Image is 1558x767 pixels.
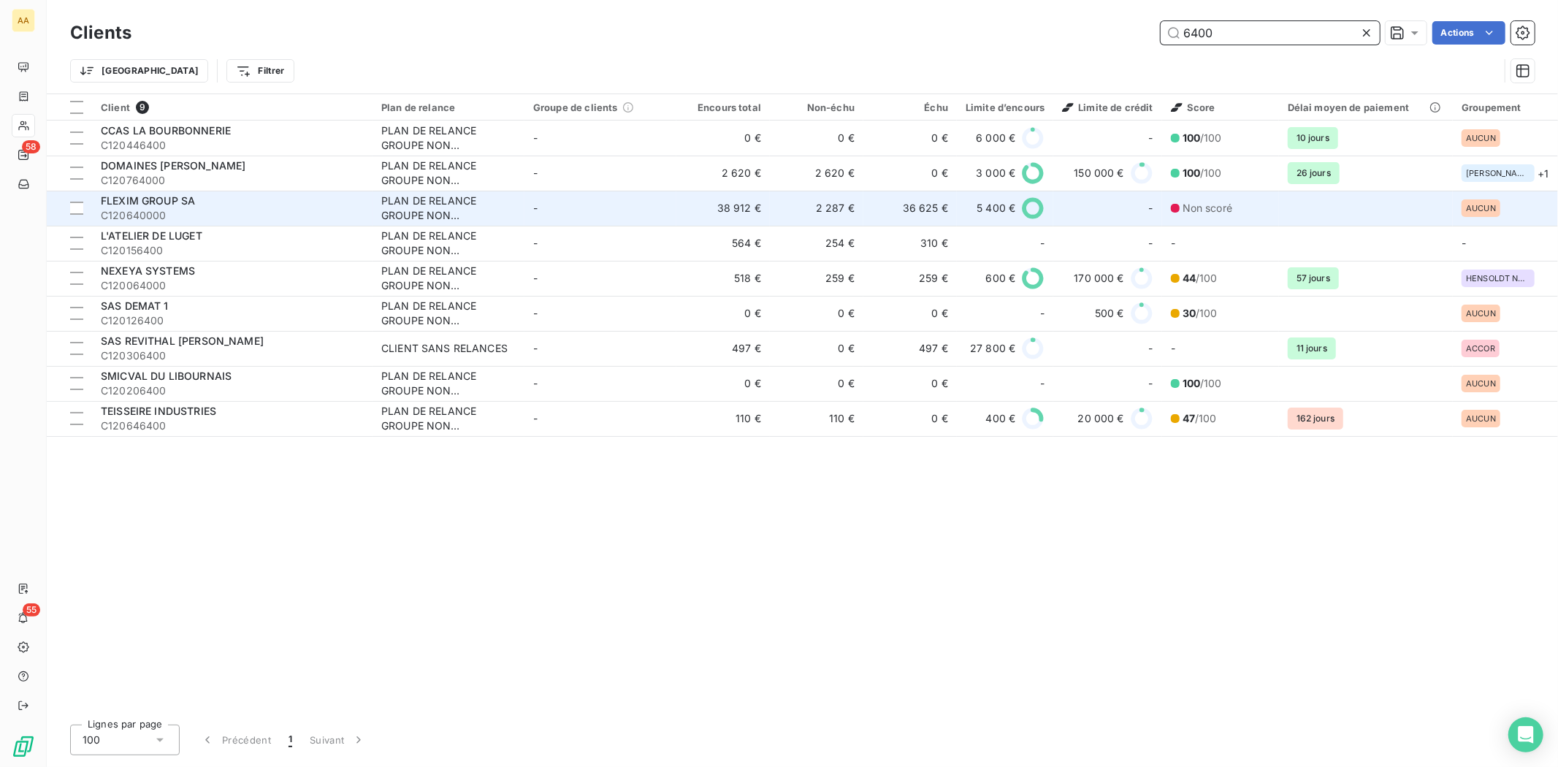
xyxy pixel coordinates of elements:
td: 0 € [676,296,770,331]
span: 5 400 € [977,201,1015,215]
td: 38 912 € [676,191,770,226]
span: Score [1171,102,1215,113]
span: 150 000 € [1074,166,1123,180]
td: 2 620 € [676,156,770,191]
span: 44 [1183,272,1196,284]
button: Actions [1432,21,1505,45]
span: - [1040,236,1045,251]
td: 0 € [863,366,957,401]
span: 100 [1183,377,1200,389]
button: [GEOGRAPHIC_DATA] [70,59,208,83]
span: AUCUN [1466,309,1496,318]
div: Échu [872,102,948,113]
span: [PERSON_NAME] / COINTREAU [1466,169,1530,178]
span: - [1040,376,1045,391]
span: 100 [1183,131,1200,144]
div: Groupement [1462,102,1549,113]
span: 30 [1183,307,1196,319]
span: - [1149,131,1153,145]
span: - [1149,376,1153,391]
span: 600 € [986,271,1016,286]
span: Groupe de clients [533,102,618,113]
td: 36 625 € [863,191,957,226]
span: 6 000 € [976,131,1015,145]
span: L'ATELIER DE LUGET [101,229,202,242]
td: 564 € [676,226,770,261]
td: 0 € [863,401,957,436]
td: 254 € [770,226,863,261]
span: - [1149,341,1153,356]
div: PLAN DE RELANCE GROUPE NON AUTOMATIQUE [381,404,516,433]
td: 0 € [770,296,863,331]
input: Rechercher [1161,21,1380,45]
span: - [533,202,538,214]
span: FLEXIM GROUP SA [101,194,195,207]
span: 9 [136,101,149,114]
span: 1 [289,733,292,747]
div: AA [12,9,35,32]
span: 27 800 € [970,341,1015,356]
span: /100 [1183,131,1222,145]
span: /100 [1183,306,1218,321]
td: 0 € [863,296,957,331]
span: SMICVAL DU LIBOURNAIS [101,370,232,382]
span: 500 € [1095,306,1124,321]
span: C120446400 [101,138,364,153]
span: C120306400 [101,348,364,363]
td: 0 € [676,121,770,156]
span: /100 [1183,411,1217,426]
div: PLAN DE RELANCE GROUPE NON AUTOMATIQUE [381,264,516,293]
span: - [533,342,538,354]
td: 110 € [770,401,863,436]
h3: Clients [70,20,131,46]
span: + 1 [1538,166,1549,181]
span: /100 [1183,271,1218,286]
span: C120206400 [101,383,364,398]
span: - [533,237,538,249]
td: 497 € [863,331,957,366]
span: /100 [1183,376,1222,391]
span: HENSOLDT NEXEYA - SIEGE SOCIAL [1466,274,1530,283]
span: Limite de crédit [1062,102,1153,113]
div: Limite d’encours [966,102,1045,113]
span: 55 [23,603,40,617]
span: - [1149,201,1153,215]
span: 47 [1183,412,1195,424]
div: PLAN DE RELANCE GROUPE NON AUTOMATIQUE [381,299,516,328]
span: C120064000 [101,278,364,293]
span: - [533,272,538,284]
span: - [1171,342,1175,354]
span: 10 jours [1288,127,1338,149]
td: 0 € [770,121,863,156]
td: 0 € [770,331,863,366]
div: Plan de relance [381,102,516,113]
span: SAS REVITHAL [PERSON_NAME] [101,335,264,347]
td: 110 € [676,401,770,436]
div: Délai moyen de paiement [1288,102,1444,113]
span: DOMAINES [PERSON_NAME] [101,159,245,172]
span: - [533,377,538,389]
td: 2 620 € [770,156,863,191]
span: - [1171,237,1175,249]
span: 100 [83,733,100,747]
div: PLAN DE RELANCE GROUPE NON AUTOMATIQUE [381,123,516,153]
span: AUCUN [1466,379,1496,388]
span: - [533,131,538,144]
span: - [1462,237,1466,249]
span: /100 [1183,166,1222,180]
span: - [1040,306,1045,321]
span: AUCUN [1466,204,1496,213]
span: CCAS LA BOURBONNERIE [101,124,231,137]
span: 58 [22,140,40,153]
span: C120126400 [101,313,364,328]
span: C120640000 [101,208,364,223]
td: 0 € [676,366,770,401]
span: C120764000 [101,173,364,188]
span: ACCOR [1466,344,1495,353]
span: 11 jours [1288,337,1336,359]
div: CLIENT SANS RELANCES [381,341,508,356]
button: Suivant [301,725,375,755]
td: 0 € [863,121,957,156]
td: 0 € [770,366,863,401]
td: 518 € [676,261,770,296]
